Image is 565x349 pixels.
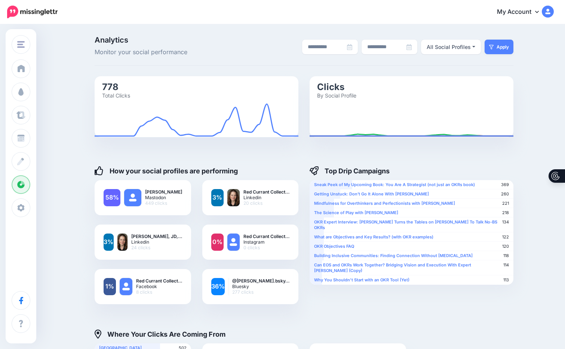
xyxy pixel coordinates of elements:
span: 449 clicks [145,200,182,206]
b: [PERSON_NAME], JD,… [131,234,182,239]
span: 20 clicks [243,200,289,206]
text: 778 [102,81,119,92]
span: 120 [502,244,509,249]
span: 260 [501,191,509,197]
img: 1747708894787-72000.png [227,189,240,206]
b: OKR Objectives FAQ [314,244,354,249]
span: 0 clicks [243,245,289,250]
span: 221 [502,201,509,206]
span: Linkedin [243,195,289,200]
span: Bluesky [232,284,289,289]
span: 118 [503,253,509,259]
a: 36% [211,278,225,295]
span: Monitor your social performance [95,47,227,57]
b: Why You Shouldn't Start with an OKR Tool (Yet) [314,277,409,282]
span: 277 clicks [232,289,289,295]
div: All Social Profiles [427,43,471,52]
b: Mindfulness for Overthinkers and Perfectionists with [PERSON_NAME] [314,201,455,206]
img: user_default_image.png [124,189,141,206]
b: OKR Expert Interview: [PERSON_NAME] Turns the Tables on [PERSON_NAME] To Talk No-BS OKRs [314,219,497,230]
b: Red Currant Collect… [243,189,289,195]
span: 369 [501,182,509,188]
a: 0% [211,234,224,251]
span: 134 [502,219,509,225]
img: menu.png [17,41,25,48]
h4: How your social profiles are performing [95,166,238,175]
h4: Where Your Clicks Are Coming From [95,330,225,339]
b: The Science of Play with [PERSON_NAME] [314,210,398,215]
h4: Top Drip Campaigns [310,166,390,175]
span: 113 [503,277,509,283]
span: Instagram [243,239,289,245]
a: 3% [211,189,224,206]
span: Linkedin [131,239,182,245]
img: user_default_image.png [120,278,132,295]
img: 1747708894787-72000.png [117,234,128,251]
b: @[PERSON_NAME].bsky… [232,278,289,284]
a: 58% [104,189,120,206]
span: 114 [503,262,509,268]
span: Analytics [95,36,227,44]
button: Apply [485,40,513,54]
span: 122 [502,234,509,240]
img: Missinglettr [7,6,58,18]
span: Mastodon [145,195,182,200]
b: Building Inclusive Communities: Finding Connection Without [MEDICAL_DATA] [314,253,473,258]
b: [PERSON_NAME] [145,189,182,195]
b: What are Objectives and Key Results? (with OKR examples) [314,234,433,240]
span: 24 clicks [131,245,182,250]
b: Getting Unstuck: Don’t Go It Alone With [PERSON_NAME] [314,191,429,197]
a: 1% [104,278,116,295]
a: My Account [489,3,554,21]
button: All Social Profiles [421,40,481,54]
b: Can EOS and OKRs Work Together? Bridging Vision and Execution With Expert [PERSON_NAME] (Copy) [314,262,471,273]
b: Red Currant Collect… [136,278,182,284]
span: Facebook [136,284,182,289]
b: Sneak Peek of My Upcoming Book: You Are A Strategist (not just an OKRs book) [314,182,475,187]
b: Red Currant Collect… [243,234,289,239]
text: Total Clicks [102,92,130,98]
text: By Social Profile [317,92,356,98]
text: Clicks [317,81,344,92]
img: user_default_image.png [227,234,240,251]
span: 8 clicks [136,289,182,295]
a: 3% [104,234,114,251]
span: 218 [502,210,509,216]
